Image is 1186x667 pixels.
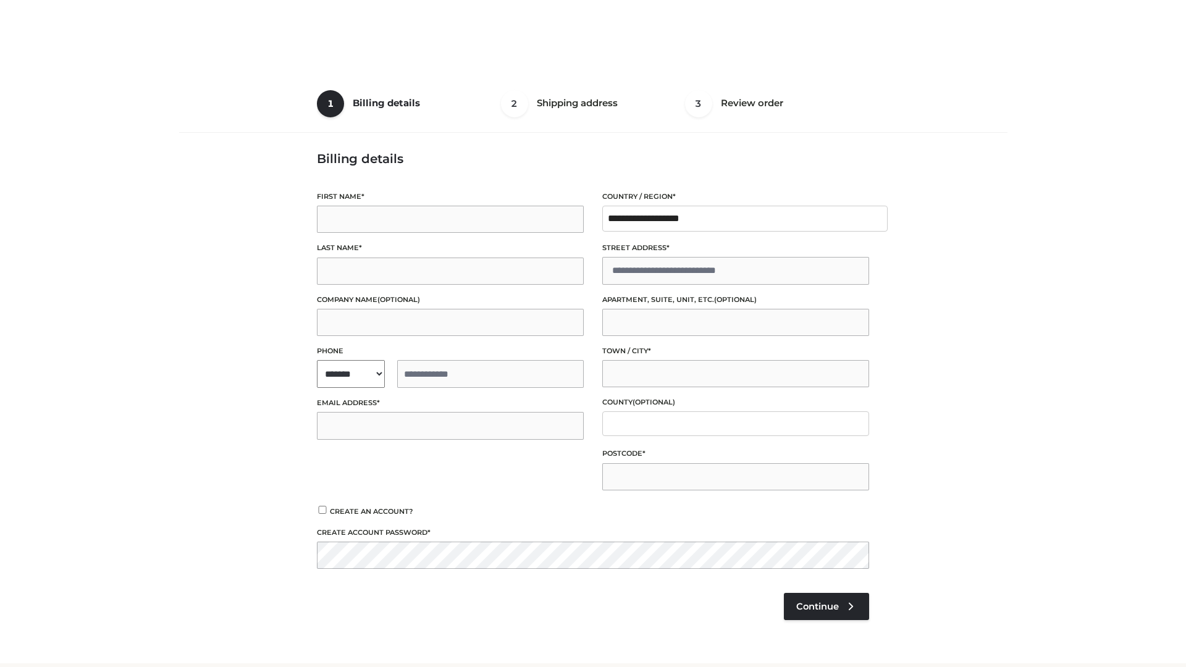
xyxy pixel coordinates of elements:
label: County [602,396,869,408]
label: Postcode [602,448,869,459]
label: Phone [317,345,584,357]
span: Create an account? [330,507,413,516]
span: Billing details [353,97,420,109]
span: Review order [721,97,783,109]
span: Shipping address [537,97,618,109]
label: Create account password [317,527,869,539]
input: Create an account? [317,506,328,514]
label: Street address [602,242,869,254]
span: (optional) [633,398,675,406]
span: 2 [501,90,528,117]
label: Town / City [602,345,869,357]
label: First name [317,191,584,203]
span: 3 [685,90,712,117]
span: (optional) [377,295,420,304]
label: Company name [317,294,584,306]
label: Last name [317,242,584,254]
span: (optional) [714,295,757,304]
h3: Billing details [317,151,869,166]
a: Continue [784,593,869,620]
span: Continue [796,601,839,612]
label: Apartment, suite, unit, etc. [602,294,869,306]
label: Country / Region [602,191,869,203]
span: 1 [317,90,344,117]
label: Email address [317,397,584,409]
